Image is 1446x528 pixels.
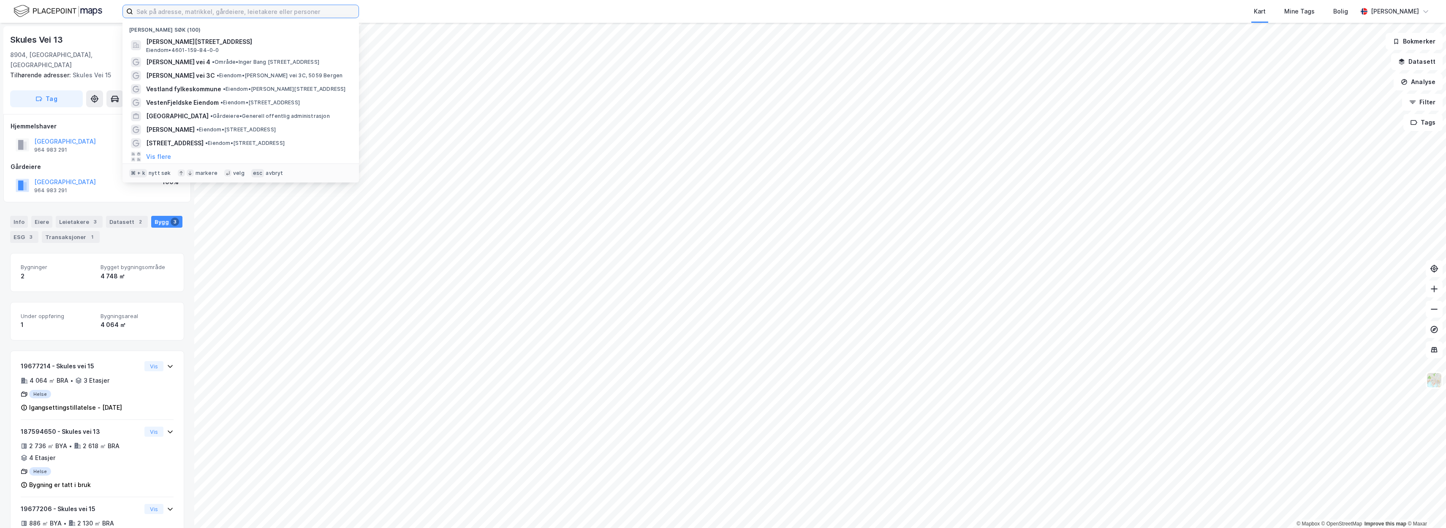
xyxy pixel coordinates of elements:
div: 4 Etasjer [29,453,55,463]
span: [PERSON_NAME] vei 4 [146,57,210,67]
span: • [205,140,208,146]
span: [PERSON_NAME] [146,125,195,135]
div: 964 983 291 [34,147,67,153]
div: avbryt [266,170,283,177]
span: Gårdeiere • Generell offentlig administrasjon [210,113,330,120]
div: ESG [10,231,38,243]
div: 3 [27,233,35,241]
div: Datasett [106,216,148,228]
div: Bygning er tatt i bruk [29,480,91,490]
span: [STREET_ADDRESS] [146,138,204,148]
div: Igangsettingstillatelse - [DATE] [29,403,122,413]
div: Skules Vei 15 [10,70,177,80]
div: Kontrollprogram for chat [1404,487,1446,528]
a: Improve this map [1364,521,1406,527]
div: Transaksjoner [42,231,100,243]
div: 19677206 - Skules vei 15 [21,504,141,514]
button: Datasett [1391,53,1443,70]
div: 4 748 ㎡ [101,271,174,281]
span: Eiendom • [STREET_ADDRESS] [196,126,276,133]
span: Eiendom • 4601-159-84-0-0 [146,47,219,54]
span: Bygget bygningsområde [101,264,174,271]
span: • [196,126,199,133]
div: Hjemmelshaver [11,121,184,131]
span: [GEOGRAPHIC_DATA] [146,111,209,121]
span: [PERSON_NAME] vei 3C [146,71,215,81]
div: markere [196,170,217,177]
button: Tags [1403,114,1443,131]
div: 1 [88,233,96,241]
div: Gårdeiere [11,162,184,172]
button: Bokmerker [1386,33,1443,50]
button: Analyse [1394,73,1443,90]
div: 2 736 ㎡ BYA [29,441,67,451]
div: 8904, [GEOGRAPHIC_DATA], [GEOGRAPHIC_DATA] [10,50,138,70]
span: Bygninger [21,264,94,271]
div: 4 064 ㎡ [101,320,174,330]
img: Z [1426,372,1442,388]
button: Vis [144,361,163,371]
div: 3 Etasjer [84,376,109,386]
div: 2 [136,218,144,226]
button: Tag [10,90,83,107]
div: Bolig [1333,6,1348,16]
span: Bygningsareal [101,313,174,320]
div: [PERSON_NAME] [1371,6,1419,16]
div: Kart [1254,6,1266,16]
div: 187594650 - Skules vei 13 [21,427,141,437]
div: Bygg [151,216,182,228]
span: • [223,86,226,92]
div: 2 [21,271,94,281]
div: nytt søk [149,170,171,177]
div: • [63,520,67,527]
span: Under oppføring [21,313,94,320]
div: 2 618 ㎡ BRA [83,441,120,451]
a: Mapbox [1297,521,1320,527]
div: Info [10,216,28,228]
span: • [212,59,215,65]
button: Filter [1402,94,1443,111]
span: Vestland fylkeskommune [146,84,221,94]
span: [PERSON_NAME][STREET_ADDRESS] [146,37,349,47]
button: Vis [144,504,163,514]
span: Eiendom • [STREET_ADDRESS] [205,140,285,147]
div: • [70,377,73,384]
span: Tilhørende adresser: [10,71,73,79]
div: 19677214 - Skules vei 15 [21,361,141,371]
div: esc [251,169,264,177]
span: Område • Inger Bang [STREET_ADDRESS] [212,59,319,65]
input: Søk på adresse, matrikkel, gårdeiere, leietakere eller personer [133,5,359,18]
div: velg [233,170,245,177]
a: OpenStreetMap [1321,521,1362,527]
span: • [220,99,223,106]
div: [PERSON_NAME] søk (100) [122,20,359,35]
div: 1 [21,320,94,330]
div: 4 064 ㎡ BRA [30,376,68,386]
div: 964 983 291 [34,187,67,194]
span: Eiendom • [PERSON_NAME] vei 3C, 5059 Bergen [217,72,342,79]
div: Skules Vei 13 [10,33,64,46]
img: logo.f888ab2527a4732fd821a326f86c7f29.svg [14,4,102,19]
div: Eiere [31,216,52,228]
iframe: Chat Widget [1404,487,1446,528]
div: 3 [91,218,99,226]
button: Vis [144,427,163,437]
div: 3 [171,218,179,226]
span: VestenFjeldske Eiendom [146,98,219,108]
span: Eiendom • [STREET_ADDRESS] [220,99,300,106]
div: Leietakere [56,216,103,228]
span: Eiendom • [PERSON_NAME][STREET_ADDRESS] [223,86,346,93]
button: Vis flere [146,152,171,162]
span: • [210,113,213,119]
div: • [69,443,72,449]
div: ⌘ + k [129,169,147,177]
div: Mine Tags [1284,6,1315,16]
span: • [217,72,219,79]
